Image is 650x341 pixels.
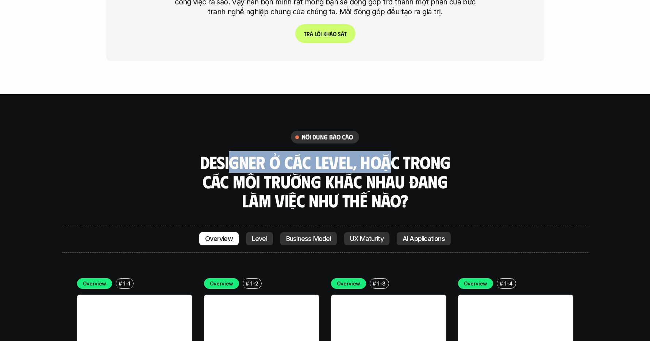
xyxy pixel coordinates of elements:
[320,30,322,37] span: i
[199,232,239,245] a: Overview
[332,30,336,37] span: o
[326,30,329,37] span: h
[197,153,453,210] h3: Designer ở các level, hoặc trong các môi trường khác nhau đang làm việc như thế nào?
[323,30,326,37] span: k
[337,280,361,287] p: Overview
[295,24,355,43] a: Trảlờikhảosát
[329,30,332,37] span: ả
[316,30,320,37] span: ờ
[119,281,122,286] h6: #
[250,280,258,287] p: 1-2
[377,280,385,287] p: 1-3
[280,232,337,245] a: Business Model
[403,235,445,242] p: AI Applications
[246,232,273,245] a: Level
[373,281,376,286] h6: #
[338,30,341,37] span: s
[350,235,384,242] p: UX Maturity
[286,235,331,242] p: Business Model
[83,280,107,287] p: Overview
[123,280,130,287] p: 1-1
[500,281,503,286] h6: #
[504,280,512,287] p: 1-4
[464,280,488,287] p: Overview
[205,235,233,242] p: Overview
[210,280,234,287] p: Overview
[344,232,389,245] a: UX Maturity
[309,30,313,37] span: ả
[314,30,316,37] span: l
[397,232,451,245] a: AI Applications
[304,30,306,37] span: T
[252,235,267,242] p: Level
[306,30,309,37] span: r
[302,133,353,141] h6: nội dung báo cáo
[341,30,344,37] span: á
[344,30,346,37] span: t
[246,281,249,286] h6: #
